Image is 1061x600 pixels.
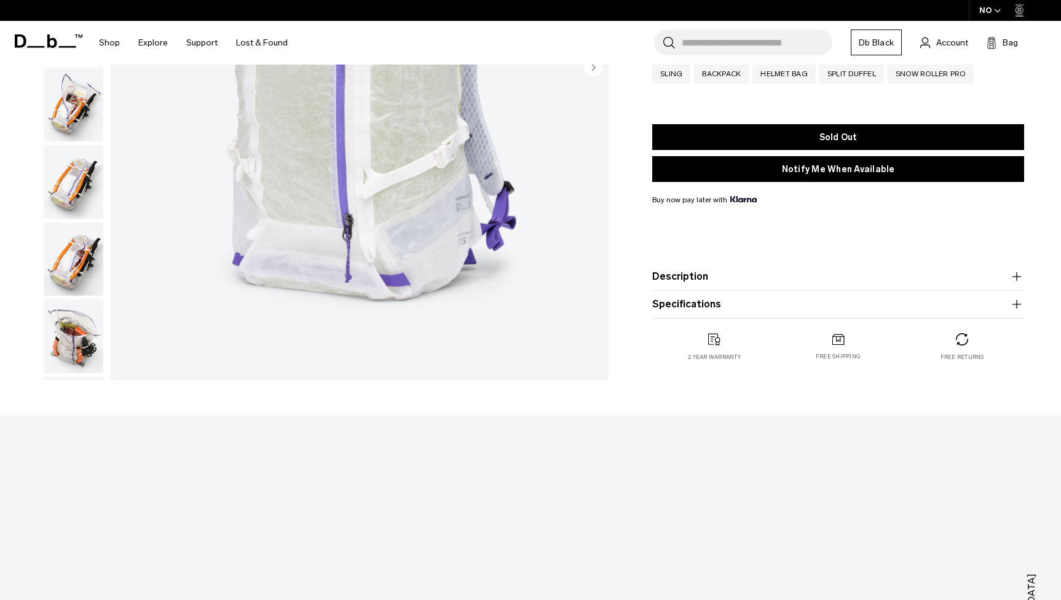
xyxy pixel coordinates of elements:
a: Support [186,21,218,65]
img: Weigh_Lighter_Backpack_25L_6.png [44,223,103,296]
span: Buy now pay later with [652,194,757,205]
p: Free shipping [816,352,861,361]
button: Weigh_Lighter_Backpack_25L_7.png [43,299,104,374]
button: Weigh_Lighter_Backpack_25L_8.png [43,376,104,451]
button: Description [652,269,1024,284]
button: Notify Me When Available [652,156,1024,182]
nav: Main Navigation [90,21,297,65]
a: Shop [99,21,120,65]
img: Weigh_Lighter_Backpack_25L_5.png [44,145,103,219]
p: Free returns [941,353,984,361]
a: Db Black [851,30,902,55]
a: Helmet Bag [752,64,816,84]
button: Bag [987,35,1018,50]
a: Split Duffel [819,64,884,84]
a: Sling [652,64,690,84]
p: 2 year warranty [688,353,741,361]
img: Weigh_Lighter_Backpack_25L_8.png [44,377,103,451]
button: Weigh_Lighter_Backpack_25L_5.png [43,144,104,219]
button: Specifications [652,297,1024,312]
img: Weigh_Lighter_Backpack_25L_4.png [44,68,103,141]
button: Weigh_Lighter_Backpack_25L_6.png [43,222,104,297]
button: Sold Out [652,124,1024,150]
a: Lost & Found [236,21,288,65]
a: Backpack [694,64,749,84]
a: Snow Roller Pro [888,64,974,84]
a: Account [920,35,968,50]
img: Weigh_Lighter_Backpack_25L_7.png [44,299,103,373]
span: Bag [1003,36,1018,49]
img: {"height" => 20, "alt" => "Klarna"} [730,196,757,202]
span: Account [936,36,968,49]
button: Weigh_Lighter_Backpack_25L_4.png [43,67,104,142]
a: Explore [138,21,168,65]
